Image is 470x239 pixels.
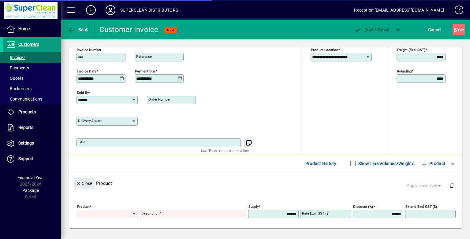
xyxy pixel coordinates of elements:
span: Apply price level [407,182,442,189]
a: Reports [3,120,61,135]
span: Financial Year [17,175,44,180]
a: Home [3,21,61,37]
a: Knowledge Base [450,1,462,21]
mat-label: Order number [148,97,170,101]
mat-label: Invoice number [77,47,101,52]
div: SUPERCLEAN DISTRIBUTORS [120,5,178,15]
div: Customer Invoice [99,25,159,35]
mat-label: Reference [136,54,152,59]
span: Products [18,109,36,114]
span: Reports [18,125,33,130]
span: Package [22,188,39,193]
button: Save [453,24,465,35]
app-page-header-button: Delete [444,182,459,188]
button: Back [66,24,90,35]
button: Close [74,178,95,189]
button: Post & Email [351,24,392,35]
a: Backorders [3,83,61,94]
mat-label: Description [141,211,159,215]
mat-label: Payment due [135,69,155,73]
span: Customers [18,42,39,47]
span: Product History [305,159,337,168]
mat-label: Discount (%) [353,204,373,208]
span: S [454,27,457,32]
button: Cancel [427,24,443,35]
a: Quotes [3,73,61,83]
span: Payments [6,65,29,70]
mat-label: Title [78,140,85,144]
button: Add [81,5,101,16]
span: Back [68,27,88,32]
a: Settings [3,136,61,151]
span: Settings [18,141,34,145]
a: Communications [3,94,61,104]
div: Reception [EMAIL_ADDRESS][DOMAIN_NAME] [354,5,444,15]
span: P [364,27,367,32]
app-page-header-button: Back [61,24,95,35]
mat-hint: Use 'Enter' to start a new line [201,147,249,154]
a: Payments [3,63,61,73]
mat-label: Delivery status [78,119,102,123]
span: Support [18,156,34,161]
span: ost & Email [354,27,389,32]
a: Products [3,105,61,120]
span: Backorders [6,86,32,91]
label: Show Line Volumes/Weights [357,160,414,167]
a: Support [3,151,61,167]
a: Invoices [3,52,61,63]
span: ave [454,25,464,35]
mat-label: Sold by [77,90,89,94]
span: Home [18,26,30,31]
button: Profile [101,5,120,16]
button: Apply price level [404,180,445,191]
button: Product History [303,158,339,169]
mat-label: Product [77,204,90,208]
span: Invoices [6,55,25,60]
button: Delete [444,178,459,193]
mat-label: Supply [248,204,259,208]
app-page-header-button: Close [72,180,96,186]
mat-label: Invoice date [77,69,96,73]
mat-label: Rate excl GST ($) [302,211,330,215]
span: Quotes [6,76,24,81]
span: NEW [167,28,175,32]
mat-label: Rounding [397,69,412,73]
div: Product [69,172,462,194]
mat-label: Freight (excl GST) [397,47,425,52]
span: Communications [6,97,42,101]
mat-label: Product location [311,47,338,52]
mat-label: Extend excl GST ($) [405,204,437,208]
span: Cancel [428,25,442,35]
span: Close [76,178,92,189]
